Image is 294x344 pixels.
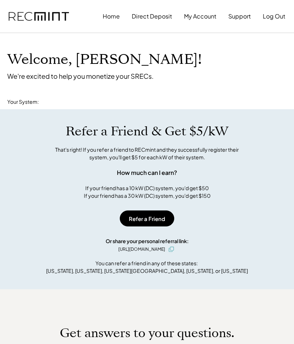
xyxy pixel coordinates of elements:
[84,184,211,200] div: If your friend has a 10 kW (DC) system, you'd get $50 If your friend has a 30 kW (DC) system, you...
[9,12,69,21] img: recmint-logotype%403x.png
[228,9,251,24] button: Support
[263,9,285,24] button: Log Out
[120,210,174,226] button: Refer a Friend
[66,124,228,139] h1: Refer a Friend & Get $5/kW
[47,146,247,161] div: That's right! If you refer a friend to RECmint and they successfully register their system, you'l...
[103,9,120,24] button: Home
[118,246,165,253] div: [URL][DOMAIN_NAME]
[7,51,202,68] h1: Welcome, [PERSON_NAME]!
[167,245,176,254] button: click to copy
[106,237,189,245] div: Or share your personal referral link:
[184,9,216,24] button: My Account
[7,98,39,106] div: Your System:
[46,259,248,275] div: You can refer a friend in any of these states: [US_STATE], [US_STATE], [US_STATE][GEOGRAPHIC_DATA...
[117,168,177,177] div: How much can I earn?
[60,325,234,341] h1: Get answers to your questions.
[7,72,154,80] div: We're excited to help you monetize your SRECs.
[132,9,172,24] button: Direct Deposit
